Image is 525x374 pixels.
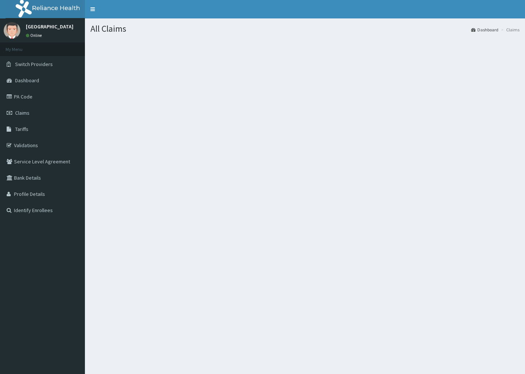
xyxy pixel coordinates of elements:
img: User Image [4,22,20,39]
span: Tariffs [15,126,28,132]
a: Dashboard [471,27,498,33]
span: Switch Providers [15,61,53,67]
h1: All Claims [90,24,519,34]
span: Dashboard [15,77,39,84]
a: Online [26,33,44,38]
span: Claims [15,110,30,116]
p: [GEOGRAPHIC_DATA] [26,24,73,29]
li: Claims [499,27,519,33]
